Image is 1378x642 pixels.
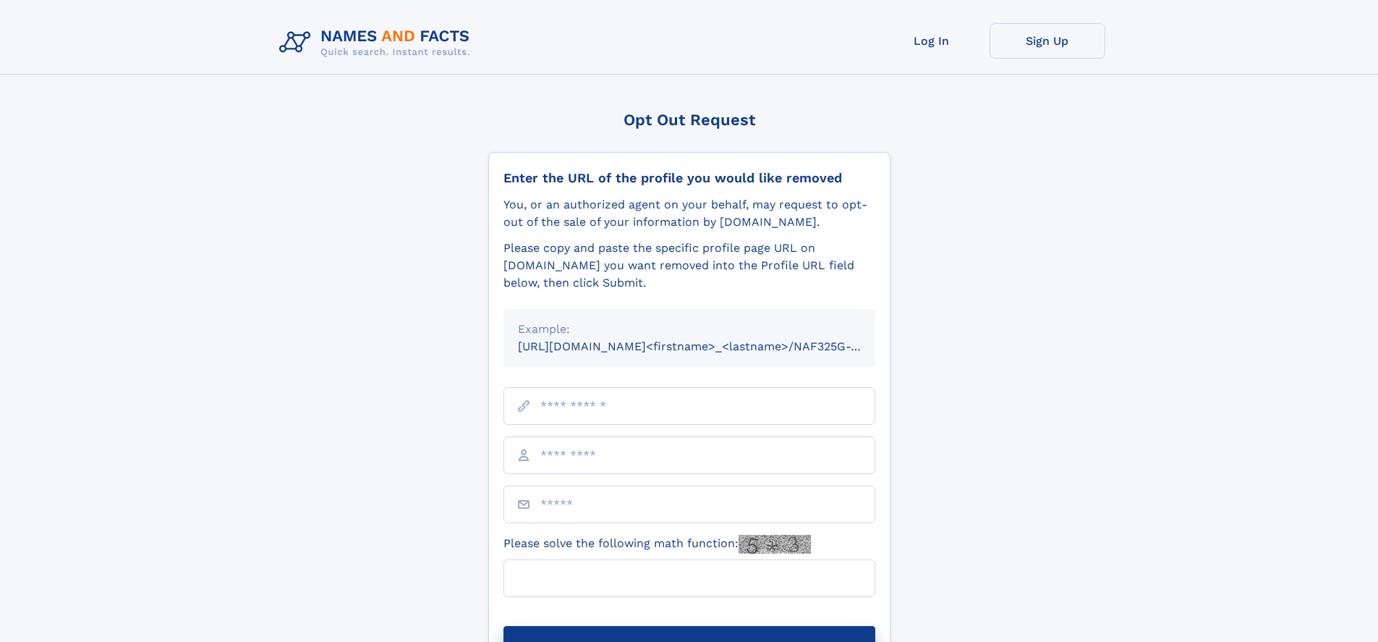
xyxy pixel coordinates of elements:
[518,321,861,338] div: Example:
[874,23,990,59] a: Log In
[503,240,875,292] div: Please copy and paste the specific profile page URL on [DOMAIN_NAME] you want removed into the Pr...
[990,23,1105,59] a: Sign Up
[503,170,875,186] div: Enter the URL of the profile you would like removed
[518,339,903,353] small: [URL][DOMAIN_NAME]<firstname>_<lastname>/NAF325G-xxxxxxxx
[488,111,890,129] div: Opt Out Request
[503,535,811,554] label: Please solve the following math function:
[273,23,482,62] img: Logo Names and Facts
[503,196,875,231] div: You, or an authorized agent on your behalf, may request to opt-out of the sale of your informatio...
